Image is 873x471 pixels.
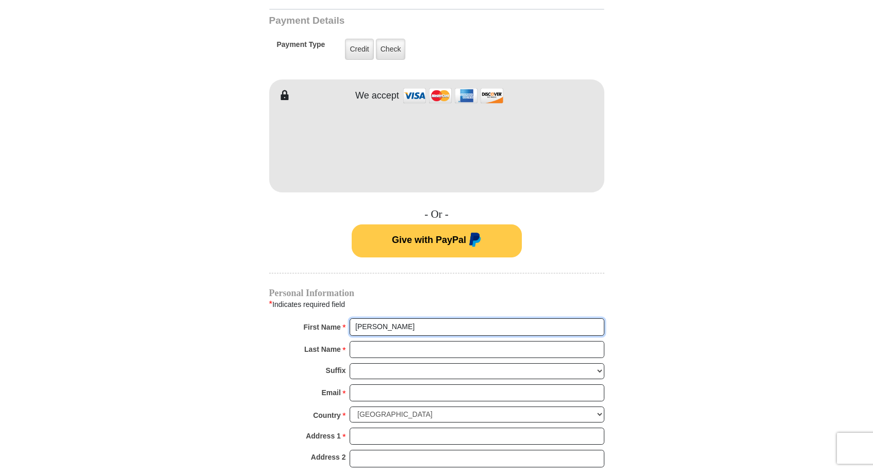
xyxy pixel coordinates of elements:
label: Credit [345,39,373,60]
h4: Personal Information [269,289,604,297]
h3: Payment Details [269,15,532,27]
h4: - Or - [269,208,604,221]
div: Indicates required field [269,298,604,311]
label: Check [376,39,406,60]
button: Give with PayPal [352,224,522,257]
img: credit cards accepted [402,85,505,107]
img: paypal [466,233,481,249]
strong: Suffix [326,363,346,378]
h5: Payment Type [277,40,325,54]
strong: Address 2 [311,450,346,464]
strong: Country [313,408,341,423]
span: Give with PayPal [392,235,466,245]
h4: We accept [355,90,399,102]
strong: Address 1 [306,429,341,443]
strong: Email [322,385,341,400]
strong: First Name [304,320,341,334]
strong: Last Name [304,342,341,356]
